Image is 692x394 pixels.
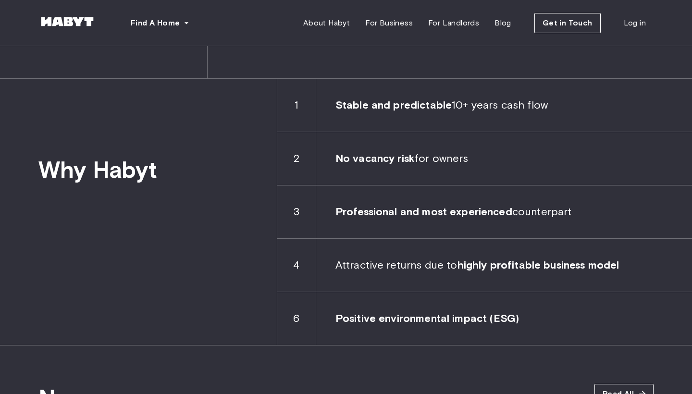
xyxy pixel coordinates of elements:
[457,259,619,271] b: highly profitable business model
[131,17,180,29] span: Find A Home
[303,17,350,29] span: About Habyt
[335,98,452,111] b: Stable and predictable
[534,13,601,33] button: Get in Touch
[420,13,487,33] a: For Landlords
[38,156,157,184] span: Why Habyt
[316,239,692,292] span: Attractive returns due to
[296,13,358,33] a: About Habyt
[358,13,420,33] a: For Business
[543,17,593,29] span: Get in Touch
[294,205,299,219] span: 3
[494,17,511,29] span: Blog
[294,151,299,166] span: 2
[316,132,692,185] span: for owners
[123,13,197,33] button: Find A Home
[295,98,298,112] span: 1
[335,152,415,165] b: No vacancy risk
[365,17,413,29] span: For Business
[335,312,519,325] b: Positive environmental impact (ESG)
[616,13,654,33] a: Log in
[316,79,692,132] span: 10+ years cash flow
[293,258,299,272] span: 4
[624,17,646,29] span: Log in
[293,311,299,326] span: 6
[487,13,519,33] a: Blog
[428,17,479,29] span: For Landlords
[38,17,96,26] img: Habyt
[335,205,512,218] b: Professional and most experienced
[316,185,692,238] span: counterpart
